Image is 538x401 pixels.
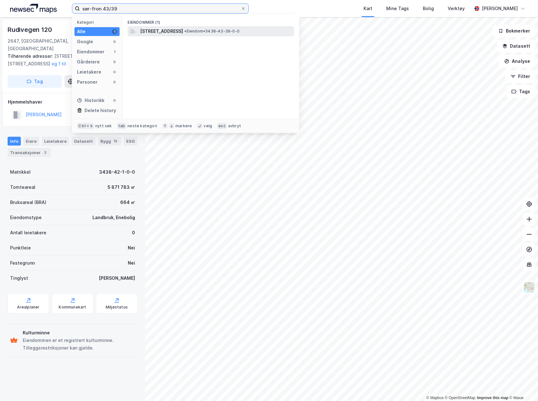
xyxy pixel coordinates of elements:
[505,70,535,83] button: Filter
[98,137,121,146] div: Bygg
[128,259,135,267] div: Nei
[85,107,116,114] div: Delete history
[8,148,51,157] div: Transaksjoner
[23,337,135,352] div: Eiendommen er et registrert kulturminne. Tilleggsrestriksjoner kan gjelde.
[8,98,137,106] div: Hjemmelshaver
[10,214,42,221] div: Eiendomstype
[506,85,535,98] button: Tags
[106,305,128,310] div: Miljøstatus
[77,38,93,45] div: Google
[184,29,186,33] span: •
[10,168,31,176] div: Matrikkel
[17,305,39,310] div: Arealplaner
[10,274,28,282] div: Tinglyst
[448,5,465,12] div: Verktøy
[477,396,508,400] a: Improve this map
[128,244,135,252] div: Nei
[493,25,535,37] button: Bokmerker
[184,29,239,34] span: Eiendom • 3438-43-39-0-0
[77,48,104,56] div: Eiendommer
[112,98,117,103] div: 0
[497,40,535,52] button: Datasett
[23,137,39,146] div: Eiere
[42,149,48,156] div: 2
[72,137,95,146] div: Datasett
[10,199,46,206] div: Bruksareal (BRA)
[77,28,86,35] div: Alle
[228,123,241,129] div: avbryt
[175,123,192,129] div: markere
[140,27,183,35] span: [STREET_ADDRESS]
[95,123,112,129] div: nytt søk
[8,53,54,59] span: Tilhørende adresser:
[8,25,53,35] div: Rudivegen 120
[108,183,135,191] div: 5 871 783 ㎡
[99,274,135,282] div: [PERSON_NAME]
[8,37,108,52] div: 2647, [GEOGRAPHIC_DATA], [GEOGRAPHIC_DATA]
[80,4,241,13] input: Søk på adresse, matrikkel, gårdeiere, leietakere eller personer
[77,123,94,129] div: Ctrl + k
[364,5,372,12] div: Kart
[426,396,444,400] a: Mapbox
[77,78,98,86] div: Personer
[423,5,434,12] div: Bolig
[99,168,135,176] div: 3438-42-1-0-0
[217,123,227,129] div: esc
[77,58,100,66] div: Gårdeiere
[112,69,117,75] div: 0
[10,183,35,191] div: Tomteareal
[204,123,212,129] div: velg
[77,97,104,104] div: Historikk
[8,75,62,88] button: Tag
[77,20,120,25] div: Kategori
[42,137,69,146] div: Leietakere
[112,138,119,144] div: 15
[10,229,46,236] div: Antall leietakere
[506,371,538,401] div: Kontrollprogram for chat
[499,55,535,68] button: Analyse
[124,137,137,146] div: ESG
[77,68,101,76] div: Leietakere
[92,214,135,221] div: Landbruk, Enebolig
[482,5,518,12] div: [PERSON_NAME]
[10,259,35,267] div: Festegrunn
[10,244,31,252] div: Punktleie
[122,15,299,26] div: Eiendommer (1)
[112,59,117,64] div: 0
[132,229,135,236] div: 0
[117,123,127,129] div: tab
[112,80,117,85] div: 0
[8,137,21,146] div: Info
[120,199,135,206] div: 664 ㎡
[112,39,117,44] div: 0
[10,4,57,13] img: logo.a4113a55bc3d86da70a041830d287a7e.svg
[445,396,476,400] a: OpenStreetMap
[23,329,135,337] div: Kulturminne
[8,52,133,68] div: [STREET_ADDRESS], [STREET_ADDRESS]
[59,305,86,310] div: Kommunekart
[112,49,117,54] div: 1
[112,29,117,34] div: 1
[127,123,157,129] div: neste kategori
[386,5,409,12] div: Mine Tags
[506,371,538,401] iframe: Chat Widget
[523,281,535,293] img: Z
